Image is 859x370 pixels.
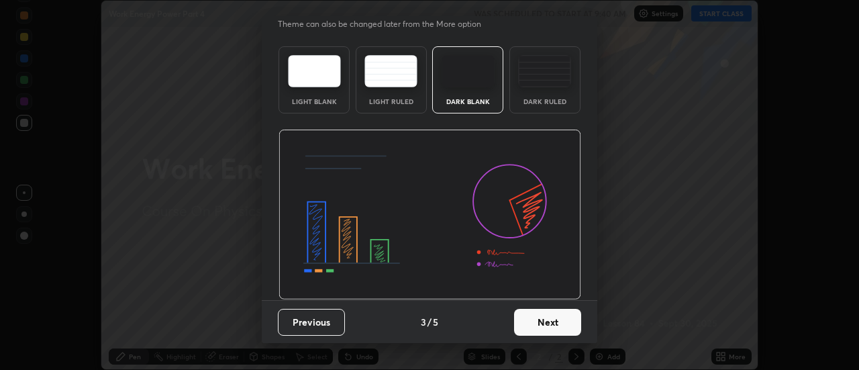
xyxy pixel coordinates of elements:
div: Light Blank [287,98,341,105]
div: Light Ruled [364,98,418,105]
div: Dark Ruled [518,98,572,105]
h4: 3 [421,315,426,329]
p: Theme can also be changed later from the More option [278,18,495,30]
img: lightTheme.e5ed3b09.svg [288,55,341,87]
button: Previous [278,309,345,336]
h4: 5 [433,315,438,329]
h4: / [427,315,432,329]
img: darkRuledTheme.de295e13.svg [518,55,571,87]
img: lightRuledTheme.5fabf969.svg [364,55,417,87]
img: darkThemeBanner.d06ce4a2.svg [279,130,581,300]
img: darkTheme.f0cc69e5.svg [442,55,495,87]
button: Next [514,309,581,336]
div: Dark Blank [441,98,495,105]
